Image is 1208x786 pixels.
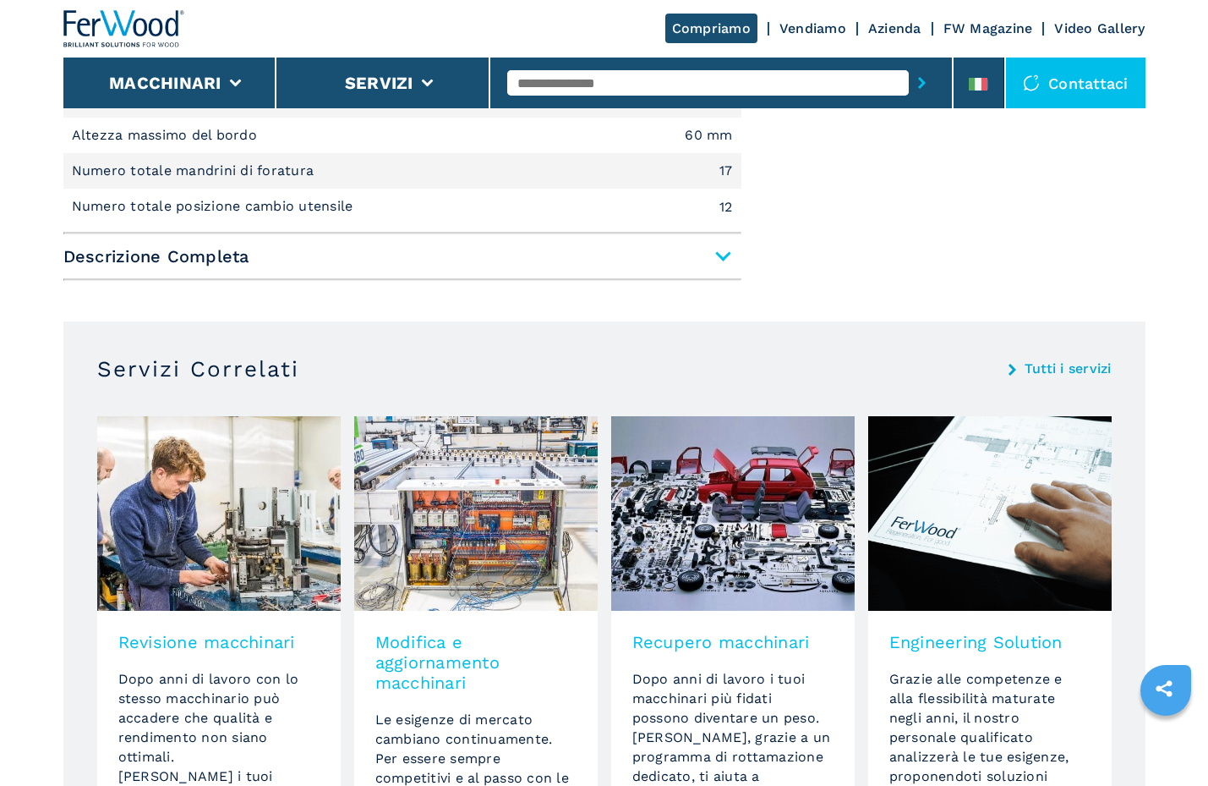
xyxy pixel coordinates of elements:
[72,197,358,216] p: Numero totale posizione cambio utensile
[1023,74,1040,91] img: Contattaci
[109,73,221,93] button: Macchinari
[719,164,733,178] em: 17
[868,20,921,36] a: Azienda
[779,20,846,36] a: Vendiamo
[1136,710,1195,773] iframe: Chat
[1143,668,1185,710] a: sharethis
[72,126,262,145] p: Altezza massimo del bordo
[611,416,855,611] img: image
[868,416,1112,611] img: image
[685,129,732,142] em: 60 mm
[665,14,757,43] a: Compriamo
[1054,20,1145,36] a: Video Gallery
[719,201,733,214] em: 12
[889,632,1090,652] h3: Engineering Solution
[1006,58,1145,108] div: Contattaci
[63,10,185,47] img: Ferwood
[97,355,299,382] h3: Servizi Correlati
[345,73,413,93] button: Servizi
[354,416,598,611] img: image
[632,632,834,652] h3: Recupero macchinari
[63,241,741,272] span: Descrizione Completa
[72,162,319,180] p: Numero totale mandrini di foratura
[97,416,341,611] img: image
[118,632,320,652] h3: Revisione macchinari
[943,20,1033,36] a: FW Magazine
[375,632,577,693] h3: Modifica e aggiornamento macchinari
[909,63,935,102] button: submit-button
[1025,362,1112,376] a: Tutti i servizi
